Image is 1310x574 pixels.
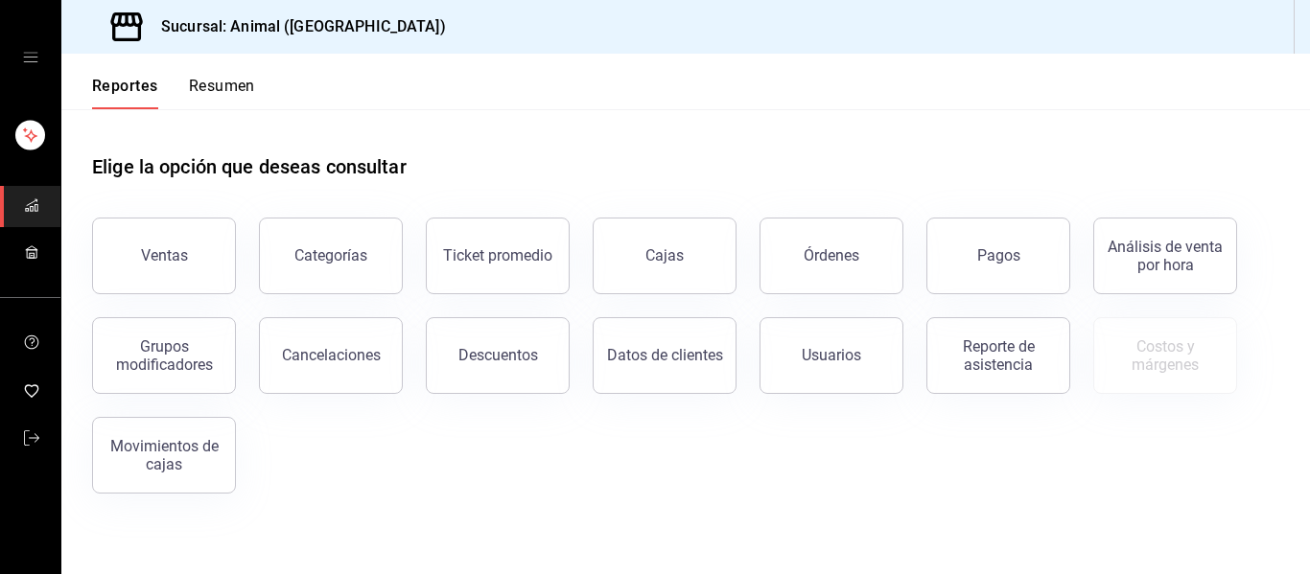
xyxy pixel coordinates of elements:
div: Categorías [294,246,367,264]
button: Pagos [926,218,1070,294]
div: Cancelaciones [282,346,381,364]
div: Ticket promedio [443,246,552,264]
button: Ventas [92,218,236,294]
button: Contrata inventarios para ver este reporte [1093,317,1237,394]
button: Datos de clientes [593,317,737,394]
button: Movimientos de cajas [92,417,236,494]
button: Reporte de asistencia [926,317,1070,394]
div: Cajas [645,246,684,264]
div: Reporte de asistencia [939,337,1058,374]
button: Análisis de venta por hora [1093,218,1237,294]
button: open drawer [23,50,38,65]
div: Ventas [141,246,188,264]
button: Cajas [593,218,737,294]
div: Movimientos de cajas [105,437,223,473]
button: Ticket promedio [426,218,570,294]
button: Usuarios [760,317,903,394]
div: Descuentos [458,346,538,364]
button: Grupos modificadores [92,317,236,394]
button: Resumen [189,77,255,109]
button: Reportes [92,77,158,109]
div: navigation tabs [92,77,255,109]
div: Análisis de venta por hora [1106,238,1225,274]
div: Órdenes [804,246,859,264]
div: Usuarios [802,346,861,364]
h1: Elige la opción que deseas consultar [92,152,407,181]
button: Cancelaciones [259,317,403,394]
div: Costos y márgenes [1106,337,1225,374]
button: Órdenes [760,218,903,294]
div: Datos de clientes [607,346,723,364]
button: Categorías [259,218,403,294]
div: Pagos [977,246,1020,264]
div: Grupos modificadores [105,337,223,374]
h3: Sucursal: Animal ([GEOGRAPHIC_DATA]) [146,15,446,38]
button: Descuentos [426,317,570,394]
